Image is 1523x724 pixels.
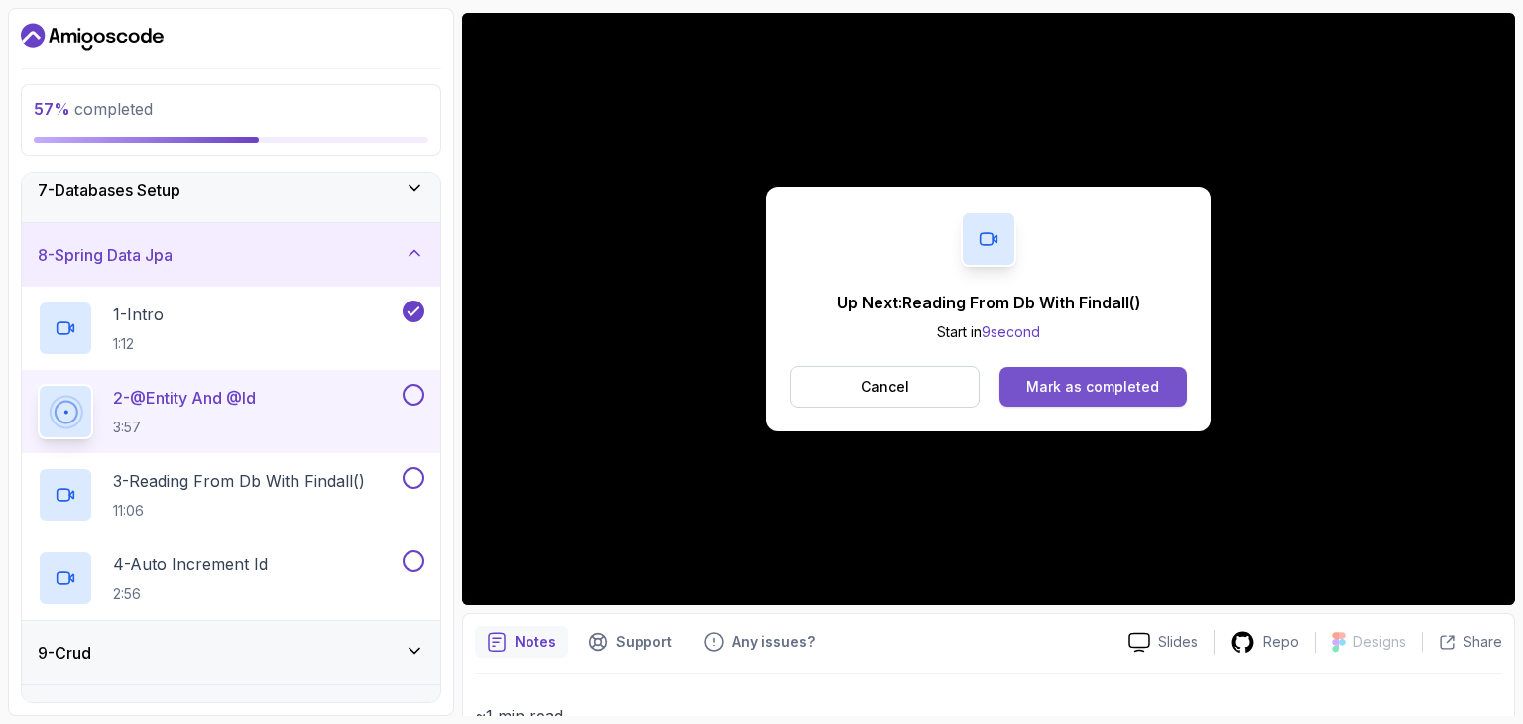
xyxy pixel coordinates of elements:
[1026,377,1159,397] div: Mark as completed
[1113,632,1214,653] a: Slides
[38,301,424,356] button: 1-Intro1:12
[616,632,672,652] p: Support
[113,469,365,493] p: 3 - Reading From Db With Findall()
[113,501,365,521] p: 11:06
[475,626,568,658] button: notes button
[22,159,440,222] button: 7-Databases Setup
[38,384,424,439] button: 2-@Entity And @Id3:57
[38,179,180,202] h3: 7 - Databases Setup
[462,13,1515,605] iframe: 1 - @Entity and @Id
[576,626,684,658] button: Support button
[113,302,164,326] p: 1 - Intro
[837,322,1141,342] p: Start in
[34,99,70,119] span: 57 %
[1422,632,1502,652] button: Share
[999,367,1187,407] button: Mark as completed
[1158,632,1198,652] p: Slides
[692,626,827,658] button: Feedback button
[113,418,256,437] p: 3:57
[837,291,1141,314] p: Up Next: Reading From Db With Findall()
[38,641,91,664] h3: 9 - Crud
[22,223,440,287] button: 8-Spring Data Jpa
[790,366,980,408] button: Cancel
[732,632,815,652] p: Any issues?
[22,621,440,684] button: 9-Crud
[113,386,256,410] p: 2 - @Entity And @Id
[1263,632,1299,652] p: Repo
[38,467,424,523] button: 3-Reading From Db With Findall()11:06
[861,377,909,397] p: Cancel
[21,21,164,53] a: Dashboard
[38,550,424,606] button: 4-Auto Increment Id2:56
[113,584,268,604] p: 2:56
[1215,630,1315,655] a: Repo
[1353,632,1406,652] p: Designs
[38,243,173,267] h3: 8 - Spring Data Jpa
[113,552,268,576] p: 4 - Auto Increment Id
[113,334,164,354] p: 1:12
[515,632,556,652] p: Notes
[982,323,1040,340] span: 9 second
[1464,632,1502,652] p: Share
[34,99,153,119] span: completed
